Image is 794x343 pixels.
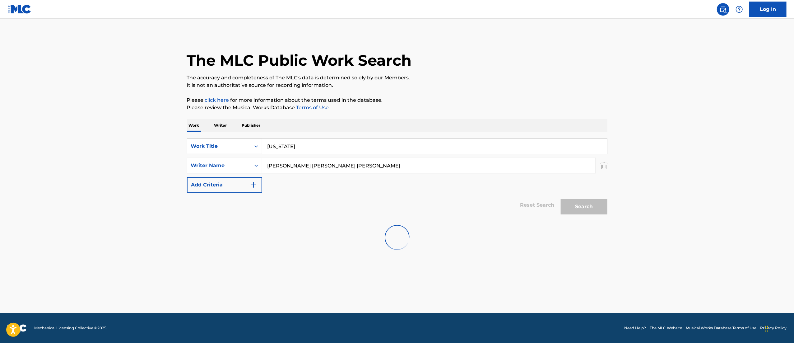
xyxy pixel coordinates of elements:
img: preloader [385,225,410,250]
p: Work [187,119,201,132]
p: It is not an authoritative source for recording information. [187,82,607,89]
a: The MLC Website [650,325,682,331]
a: Need Help? [624,325,646,331]
a: click here [205,97,229,103]
img: logo [7,324,27,332]
a: Public Search [717,3,729,16]
img: search [719,6,727,13]
div: Work Title [191,143,247,150]
a: Privacy Policy [760,325,787,331]
form: Search Form [187,139,607,218]
div: Writer Name [191,162,247,169]
img: MLC Logo [7,5,31,14]
div: Help [733,3,745,16]
h1: The MLC Public Work Search [187,51,412,70]
a: Log In [749,2,787,17]
div: Arrastrar [765,319,768,338]
img: 9d2ae6d4665cec9f34b9.svg [250,181,257,189]
div: Widget de chat [763,313,794,343]
img: Delete Criterion [601,158,607,173]
p: The accuracy and completeness of The MLC's data is determined solely by our Members. [187,74,607,82]
p: Publisher [240,119,262,132]
img: help [736,6,743,13]
button: Add Criteria [187,177,262,193]
p: Writer [212,119,229,132]
iframe: Chat Widget [763,313,794,343]
a: Terms of Use [295,105,329,110]
p: Please review the Musical Works Database [187,104,607,111]
p: Please for more information about the terms used in the database. [187,96,607,104]
span: Mechanical Licensing Collective © 2025 [34,325,106,331]
a: Musical Works Database Terms of Use [686,325,756,331]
